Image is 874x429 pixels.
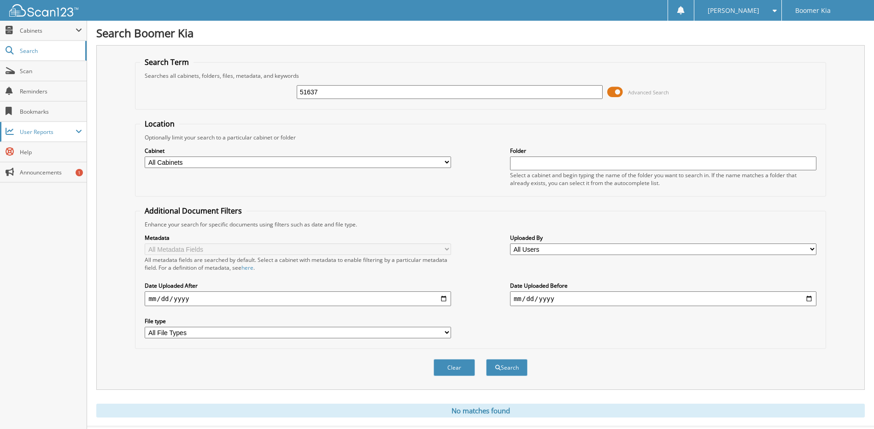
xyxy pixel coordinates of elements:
span: Scan [20,67,82,75]
span: Boomer Kia [795,8,831,13]
button: Clear [434,359,475,376]
legend: Additional Document Filters [140,206,246,216]
span: Advanced Search [628,89,669,96]
label: Date Uploaded After [145,282,451,290]
div: All metadata fields are searched by default. Select a cabinet with metadata to enable filtering b... [145,256,451,272]
img: scan123-logo-white.svg [9,4,78,17]
input: start [145,291,451,306]
span: Cabinets [20,27,76,35]
span: Reminders [20,87,82,95]
iframe: Chat Widget [828,385,874,429]
span: User Reports [20,128,76,136]
div: Select a cabinet and begin typing the name of the folder you want to search in. If the name match... [510,171,816,187]
a: here [241,264,253,272]
input: end [510,291,816,306]
label: File type [145,317,451,325]
label: Folder [510,147,816,155]
label: Cabinet [145,147,451,155]
legend: Location [140,119,179,129]
label: Metadata [145,234,451,242]
label: Date Uploaded Before [510,282,816,290]
span: Announcements [20,168,82,176]
div: 1 [76,169,83,176]
div: Searches all cabinets, folders, files, metadata, and keywords [140,72,821,80]
h1: Search Boomer Kia [96,25,865,41]
span: Help [20,148,82,156]
div: Optionally limit your search to a particular cabinet or folder [140,133,821,141]
div: No matches found [96,404,865,417]
span: Bookmarks [20,108,82,116]
label: Uploaded By [510,234,816,242]
button: Search [486,359,528,376]
legend: Search Term [140,57,194,67]
span: [PERSON_NAME] [708,8,759,13]
span: Search [20,47,81,55]
div: Enhance your search for specific documents using filters such as date and file type. [140,220,821,228]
